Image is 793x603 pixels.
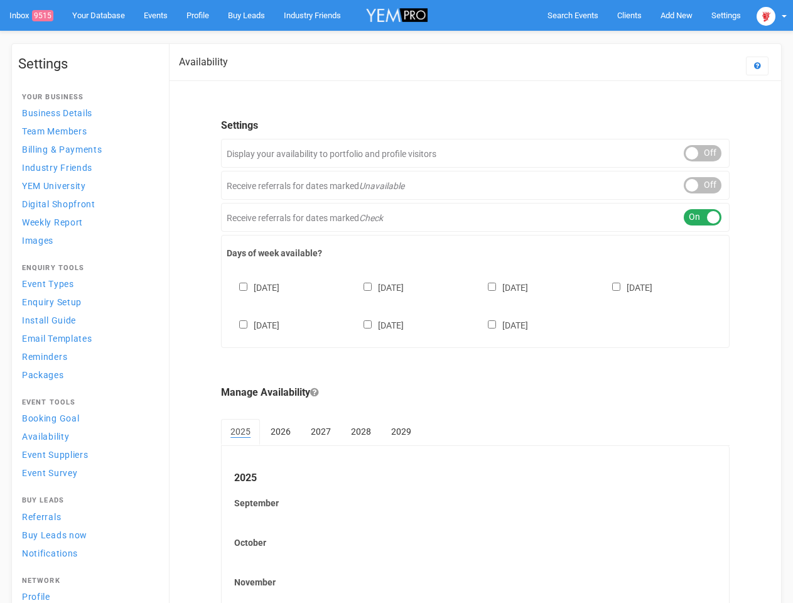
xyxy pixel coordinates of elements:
a: 2026 [261,419,300,444]
label: [DATE] [227,318,279,332]
em: Check [359,213,383,223]
span: Availability [22,432,69,442]
a: Booking Goal [18,410,156,426]
img: open-uri20250107-2-1pbi2ie [757,7,775,26]
a: 2027 [301,419,340,444]
h4: Enquiry Tools [22,264,153,272]
span: Booking Goal [22,413,79,423]
span: 9515 [32,10,53,21]
h1: Settings [18,57,156,72]
input: [DATE] [239,283,247,291]
a: 2028 [342,419,380,444]
span: Event Suppliers [22,450,89,460]
label: [DATE] [475,280,528,294]
input: [DATE] [239,320,247,329]
a: 2025 [221,419,260,445]
a: Reminders [18,348,156,365]
a: Business Details [18,104,156,121]
span: Notifications [22,548,78,558]
a: Buy Leads now [18,526,156,543]
span: Billing & Payments [22,144,102,155]
span: Event Survey [22,468,77,478]
a: Packages [18,366,156,383]
a: Weekly Report [18,214,156,231]
a: Notifications [18,545,156,562]
a: Install Guide [18,312,156,329]
h4: Network [22,577,153,585]
a: Availability [18,428,156,445]
a: Digital Shopfront [18,195,156,212]
h4: Event Tools [22,399,153,406]
input: [DATE] [488,283,496,291]
span: Digital Shopfront [22,199,95,209]
h2: Availability [179,57,228,68]
label: [DATE] [227,280,279,294]
input: [DATE] [364,320,372,329]
a: Event Types [18,275,156,292]
label: [DATE] [600,280,652,294]
legend: Settings [221,119,730,133]
span: Team Members [22,126,87,136]
span: Email Templates [22,334,92,344]
label: September [234,497,716,509]
a: Team Members [18,122,156,139]
label: [DATE] [351,280,404,294]
a: Event Suppliers [18,446,156,463]
h4: Your Business [22,94,153,101]
legend: 2025 [234,471,716,486]
h4: Buy Leads [22,497,153,504]
label: October [234,536,716,549]
a: Email Templates [18,330,156,347]
label: [DATE] [351,318,404,332]
a: Event Survey [18,464,156,481]
a: Referrals [18,508,156,525]
label: [DATE] [475,318,528,332]
label: Days of week available? [227,247,724,259]
span: YEM University [22,181,86,191]
legend: Manage Availability [221,386,730,400]
span: Packages [22,370,64,380]
span: Business Details [22,108,92,118]
span: Images [22,236,53,246]
span: Reminders [22,352,67,362]
input: [DATE] [364,283,372,291]
input: [DATE] [612,283,620,291]
label: November [234,576,716,589]
span: Enquiry Setup [22,297,82,307]
span: Weekly Report [22,217,83,227]
em: Unavailable [359,181,404,191]
span: Clients [617,11,642,20]
a: Enquiry Setup [18,293,156,310]
a: Billing & Payments [18,141,156,158]
a: Images [18,232,156,249]
input: [DATE] [488,320,496,329]
span: Install Guide [22,315,76,325]
a: 2029 [382,419,421,444]
div: Display your availability to portfolio and profile visitors [221,139,730,168]
span: Add New [661,11,693,20]
a: Industry Friends [18,159,156,176]
span: Event Types [22,279,74,289]
span: Search Events [548,11,598,20]
div: Receive referrals for dates marked [221,203,730,232]
a: YEM University [18,177,156,194]
div: Receive referrals for dates marked [221,171,730,200]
